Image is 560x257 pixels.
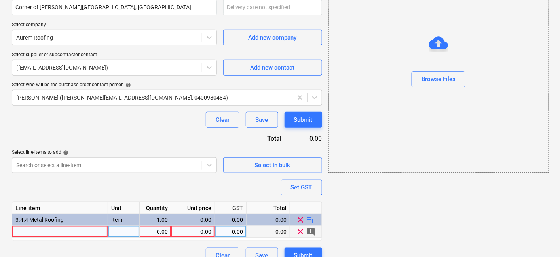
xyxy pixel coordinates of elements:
[140,202,171,214] div: Quantity
[247,214,290,226] div: 0.00
[306,227,316,236] span: add_comment
[175,214,211,226] div: 0.00
[421,74,456,84] div: Browse Files
[251,62,295,73] div: Add new contact
[124,82,131,88] span: help
[223,60,322,76] button: Add new contact
[296,227,306,236] span: clear
[281,180,322,195] button: Set GST
[520,219,560,257] iframe: Chat Widget
[247,226,290,238] div: 0.00
[255,160,290,170] div: Select in bulk
[294,115,313,125] div: Submit
[206,112,239,128] button: Clear
[218,226,243,238] div: 0.00
[175,226,211,238] div: 0.00
[143,214,168,226] div: 1.00
[216,115,230,125] div: Clear
[223,30,322,45] button: Add new company
[61,150,68,155] span: help
[143,226,168,238] div: 0.00
[12,82,322,88] div: Select who will be the purchase order contact person
[306,215,316,224] span: playlist_add
[108,214,140,226] div: Item
[296,215,306,224] span: clear
[219,134,294,143] div: Total
[249,32,297,43] div: Add new company
[12,22,217,30] p: Select company
[256,115,268,125] div: Save
[12,52,217,60] p: Select supplier or subcontractor contact
[218,214,243,226] div: 0.00
[285,112,322,128] button: Submit
[108,202,140,214] div: Unit
[412,72,465,87] button: Browse Files
[291,182,312,193] div: Set GST
[247,202,290,214] div: Total
[294,134,322,143] div: 0.00
[15,217,64,223] span: 3.4.4 Metal Roofing
[215,202,247,214] div: GST
[12,202,108,214] div: Line-item
[223,157,322,173] button: Select in bulk
[171,202,215,214] div: Unit price
[246,112,278,128] button: Save
[12,149,217,156] div: Select line-items to add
